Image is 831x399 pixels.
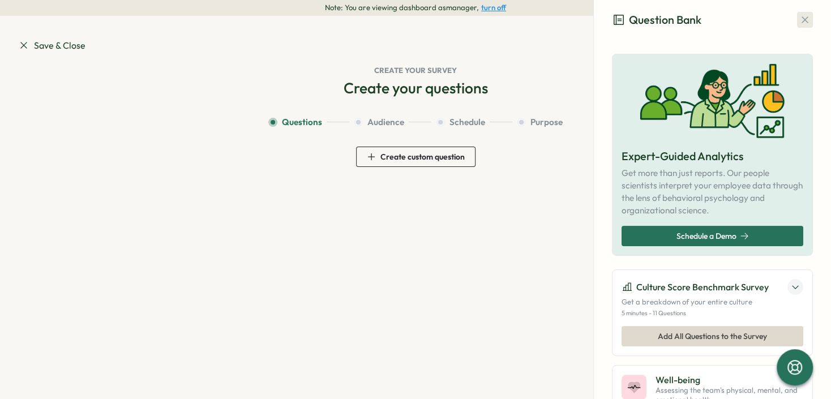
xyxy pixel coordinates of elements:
[640,63,785,139] img: people scientist
[622,226,803,246] button: Schedule a Demo
[380,153,465,161] span: Create custom question
[481,3,506,12] button: turn off
[344,78,488,98] h2: Create your questions
[530,116,563,128] span: Purpose
[622,310,803,317] p: 5 minutes - 11 Questions
[622,326,803,346] button: Add All Questions to the Survey
[282,116,322,128] span: Questions
[18,38,85,53] a: Save & Close
[18,66,813,76] h1: Create your survey
[676,232,736,240] span: Schedule a Demo
[622,148,803,165] p: Expert-Guided Analytics
[449,116,485,128] span: Schedule
[612,11,701,29] h3: Question Bank
[268,116,349,128] button: Questions
[656,375,803,385] p: Well-being
[622,167,803,217] p: Get more than just reports. Our people scientists interpret your employee data through the lens o...
[354,116,431,128] button: Audience
[325,3,479,13] span: Note: You are viewing dashboard as manager ,
[636,280,769,294] p: Culture Score Benchmark Survey
[436,116,512,128] button: Schedule
[367,116,404,128] span: Audience
[517,116,563,128] button: Purpose
[658,327,767,346] span: Add All Questions to the Survey
[622,297,803,307] p: Get a breakdown of your entire culture
[356,147,476,167] button: Create custom question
